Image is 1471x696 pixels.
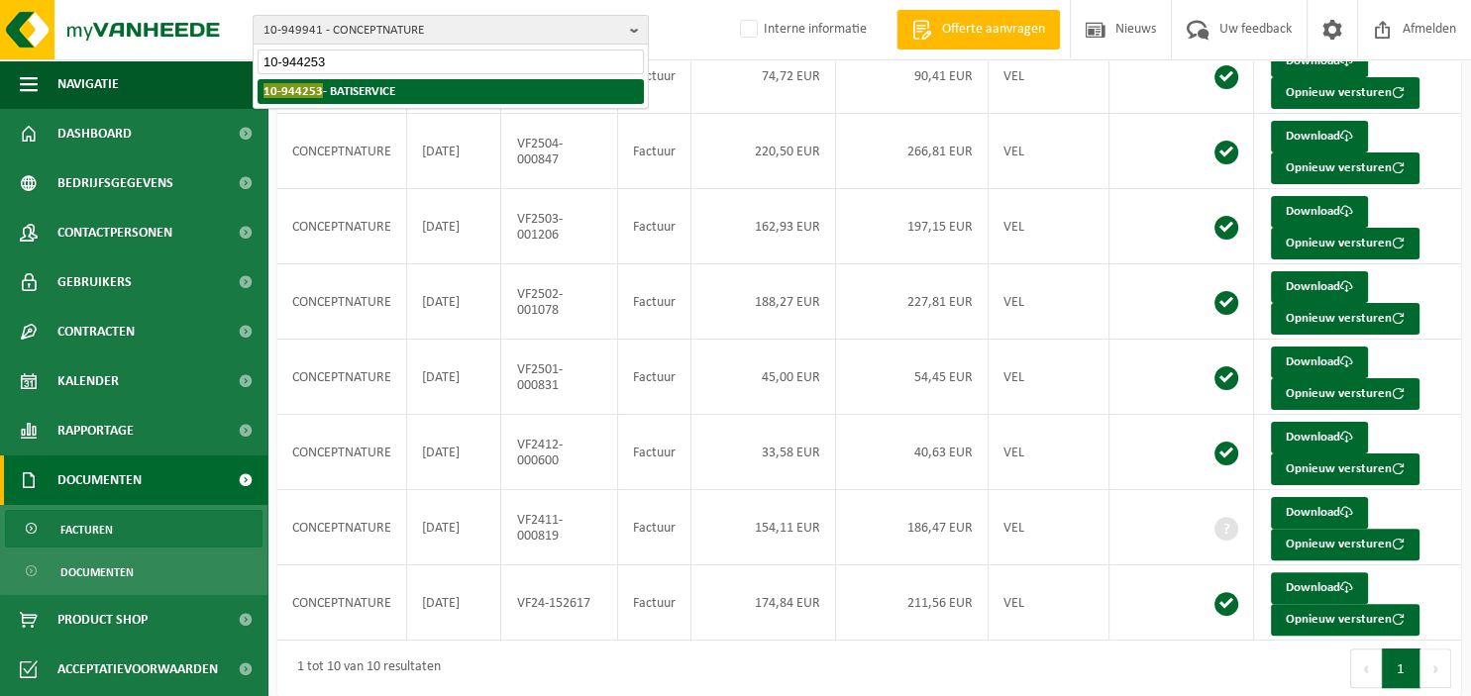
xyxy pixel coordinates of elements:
td: CONCEPTNATURE [277,490,407,565]
span: Bedrijfsgegevens [57,158,173,208]
td: [DATE] [407,189,501,264]
td: VF2501-000831 [501,340,618,415]
span: Kalender [57,356,119,406]
td: VF2411-000819 [501,490,618,565]
td: 174,84 EUR [691,565,836,641]
span: 10-949941 - CONCEPTNATURE [263,16,622,46]
td: [DATE] [407,114,501,189]
td: VEL [989,565,1109,641]
a: Download [1271,46,1368,77]
td: Factuur [618,340,691,415]
button: 1 [1382,648,1420,688]
td: 154,11 EUR [691,490,836,565]
td: Factuur [618,415,691,490]
td: CONCEPTNATURE [277,114,407,189]
td: VEL [989,189,1109,264]
span: Offerte aanvragen [937,20,1050,40]
td: 197,15 EUR [836,189,989,264]
td: 40,63 EUR [836,415,989,490]
td: VEL [989,490,1109,565]
a: Download [1271,271,1368,303]
span: Contactpersonen [57,208,172,257]
td: VF2503-001206 [501,189,618,264]
td: VF2502-001078 [501,264,618,340]
a: Download [1271,196,1368,228]
td: 33,58 EUR [691,415,836,490]
td: CONCEPTNATURE [277,565,407,641]
td: [DATE] [407,415,501,490]
a: Download [1271,572,1368,604]
td: VEL [989,114,1109,189]
span: Product Shop [57,595,148,645]
div: 1 tot 10 van 10 resultaten [287,650,441,686]
td: VF24-152617 [501,565,618,641]
td: VEL [989,264,1109,340]
button: Opnieuw versturen [1271,152,1419,184]
button: Opnieuw versturen [1271,378,1419,410]
a: Offerte aanvragen [896,10,1060,50]
td: VF2412-000600 [501,415,618,490]
td: 186,47 EUR [836,490,989,565]
td: CONCEPTNATURE [277,264,407,340]
td: 45,00 EUR [691,340,836,415]
a: Download [1271,347,1368,378]
td: Factuur [618,114,691,189]
span: Contracten [57,307,135,356]
strong: - BATISERVICE [263,83,395,98]
td: Factuur [618,39,691,114]
td: Factuur [618,264,691,340]
button: Opnieuw versturen [1271,77,1419,109]
span: Dashboard [57,109,132,158]
span: Navigatie [57,59,119,109]
span: Gebruikers [57,257,132,307]
button: Opnieuw versturen [1271,604,1419,636]
td: 162,93 EUR [691,189,836,264]
td: 90,41 EUR [836,39,989,114]
button: Opnieuw versturen [1271,453,1419,485]
label: Interne informatie [736,15,867,45]
span: Acceptatievoorwaarden [57,645,218,694]
td: [DATE] [407,490,501,565]
td: 54,45 EUR [836,340,989,415]
button: Previous [1350,648,1382,688]
td: Factuur [618,189,691,264]
td: 227,81 EUR [836,264,989,340]
button: Opnieuw versturen [1271,303,1419,335]
td: [DATE] [407,340,501,415]
td: Factuur [618,490,691,565]
button: Opnieuw versturen [1271,529,1419,560]
span: Facturen [60,511,113,548]
input: Zoeken naar gekoppelde vestigingen [258,50,644,74]
td: 74,72 EUR [691,39,836,114]
a: Documenten [5,552,263,590]
td: [DATE] [407,264,501,340]
td: CONCEPTNATURE [277,340,407,415]
a: Download [1271,121,1368,152]
span: Documenten [60,553,134,591]
a: Download [1271,422,1368,453]
button: Next [1420,648,1451,688]
button: Opnieuw versturen [1271,228,1419,259]
td: CONCEPTNATURE [277,189,407,264]
td: [DATE] [407,565,501,641]
td: VEL [989,39,1109,114]
a: Facturen [5,510,263,547]
td: Factuur [618,565,691,641]
td: CONCEPTNATURE [277,415,407,490]
span: Documenten [57,455,142,505]
td: 220,50 EUR [691,114,836,189]
td: VEL [989,340,1109,415]
a: Download [1271,497,1368,529]
td: VEL [989,415,1109,490]
td: 211,56 EUR [836,565,989,641]
span: 10-944253 [263,83,323,98]
span: Rapportage [57,406,134,455]
button: 10-949941 - CONCEPTNATURE [253,15,649,45]
td: 266,81 EUR [836,114,989,189]
td: 188,27 EUR [691,264,836,340]
td: VF2504-000847 [501,114,618,189]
